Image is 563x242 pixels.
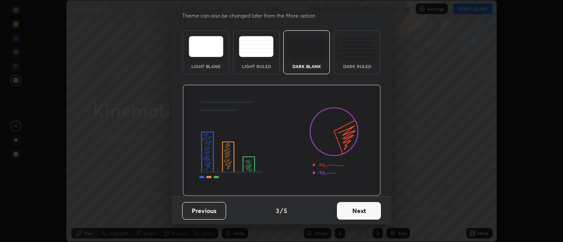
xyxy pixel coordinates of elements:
div: Dark Blank [289,64,324,69]
img: lightTheme.e5ed3b09.svg [189,36,223,57]
div: Light Blank [188,64,223,69]
button: Next [337,202,381,220]
img: darkRuledTheme.de295e13.svg [340,36,374,57]
h4: 5 [284,206,287,215]
div: Dark Ruled [340,64,375,69]
button: Previous [182,202,226,220]
h4: 3 [276,206,279,215]
h4: / [280,206,283,215]
img: darkThemeBanner.d06ce4a2.svg [183,85,381,196]
img: darkTheme.f0cc69e5.svg [289,36,324,57]
p: Theme can also be changed later from the More option [182,12,325,20]
div: Light Ruled [239,64,274,69]
img: lightRuledTheme.5fabf969.svg [239,36,274,57]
